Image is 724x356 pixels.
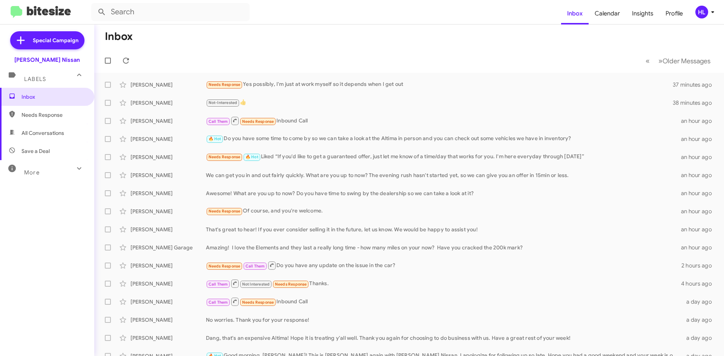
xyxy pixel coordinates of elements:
button: Next [654,53,715,69]
div: an hour ago [681,171,718,179]
span: More [24,169,40,176]
span: » [658,56,663,66]
span: Needs Response [209,154,241,159]
span: Call Them [209,282,228,287]
div: [PERSON_NAME] [130,135,206,143]
button: Previous [641,53,654,69]
span: Needs Response [209,82,241,87]
button: HL [689,6,716,18]
div: [PERSON_NAME] [130,334,206,342]
h1: Inbox [105,31,133,43]
div: 2 hours ago [681,262,718,269]
a: Insights [626,3,660,24]
span: Needs Response [242,300,274,305]
div: [PERSON_NAME] [130,280,206,287]
span: Needs Response [275,282,307,287]
div: Inbound Call [206,297,682,306]
div: Do you have any update on the issue in the car? [206,261,681,270]
span: Save a Deal [21,147,50,155]
div: a day ago [682,334,718,342]
span: Call Them [209,300,228,305]
div: [PERSON_NAME] [130,81,206,89]
nav: Page navigation example [641,53,715,69]
div: an hour ago [681,189,718,197]
div: Do you have some time to come by so we can take a look at the Altima in person and you can check ... [206,134,681,143]
span: Needs Response [21,111,86,119]
div: No worries. Thank you for your response! [206,316,682,324]
a: Special Campaign [10,31,84,49]
span: Not Interested [242,282,270,287]
div: an hour ago [681,117,718,125]
div: [PERSON_NAME] Nissan [14,56,80,64]
div: [PERSON_NAME] [130,316,206,324]
div: [PERSON_NAME] [130,208,206,215]
span: Labels [24,76,46,83]
div: 4 hours ago [681,280,718,287]
div: [PERSON_NAME] Garage [130,244,206,251]
div: [PERSON_NAME] [130,153,206,161]
span: Older Messages [663,57,710,65]
div: an hour ago [681,208,718,215]
span: 🔥 Hot [245,154,258,159]
div: [PERSON_NAME] [130,99,206,107]
div: That's great to hear! If you ever consider selling it in the future, let us know. We would be hap... [206,226,681,233]
div: an hour ago [681,226,718,233]
div: 👍 [206,98,673,107]
a: Profile [660,3,689,24]
div: Amazing! I love the Elements and they last a really long time - how many miles on your now? Have ... [206,244,681,251]
div: Yes possibly, I'm just at work myself so it depends when I get out [206,80,673,89]
span: Needs Response [242,119,274,124]
div: [PERSON_NAME] [130,262,206,269]
span: Needs Response [209,264,241,269]
div: an hour ago [681,244,718,251]
div: an hour ago [681,135,718,143]
span: Call Them [209,119,228,124]
span: Special Campaign [33,37,78,44]
div: HL [695,6,708,18]
span: Not-Interested [209,100,238,105]
div: Thanks. [206,279,681,288]
div: Of course, and you're welcome. [206,207,681,215]
div: an hour ago [681,153,718,161]
div: 38 minutes ago [673,99,718,107]
a: Calendar [589,3,626,24]
div: a day ago [682,316,718,324]
input: Search [91,3,250,21]
span: Inbox [21,93,86,101]
div: Liked “If you'd like to get a guaranteed offer, just let me know of a time/day that works for you... [206,153,681,161]
div: [PERSON_NAME] [130,117,206,125]
span: 🔥 Hot [209,136,221,141]
div: 37 minutes ago [673,81,718,89]
div: We can get you in and out fairly quickly. What are you up to now? The evening rush hasn't started... [206,171,681,179]
span: Call Them [245,264,265,269]
div: [PERSON_NAME] [130,298,206,306]
div: [PERSON_NAME] [130,189,206,197]
div: Awesome! What are you up to now? Do you have time to swing by the dealership so we can take a loo... [206,189,681,197]
span: « [646,56,650,66]
a: Inbox [561,3,589,24]
span: Needs Response [209,209,241,214]
div: a day ago [682,298,718,306]
div: [PERSON_NAME] [130,171,206,179]
div: [PERSON_NAME] [130,226,206,233]
span: All Conversations [21,129,64,137]
div: Inbound Call [206,116,681,125]
div: Dang, that's an expensive Altima! Hope it is treating y'all well. Thank you again for choosing to... [206,334,682,342]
